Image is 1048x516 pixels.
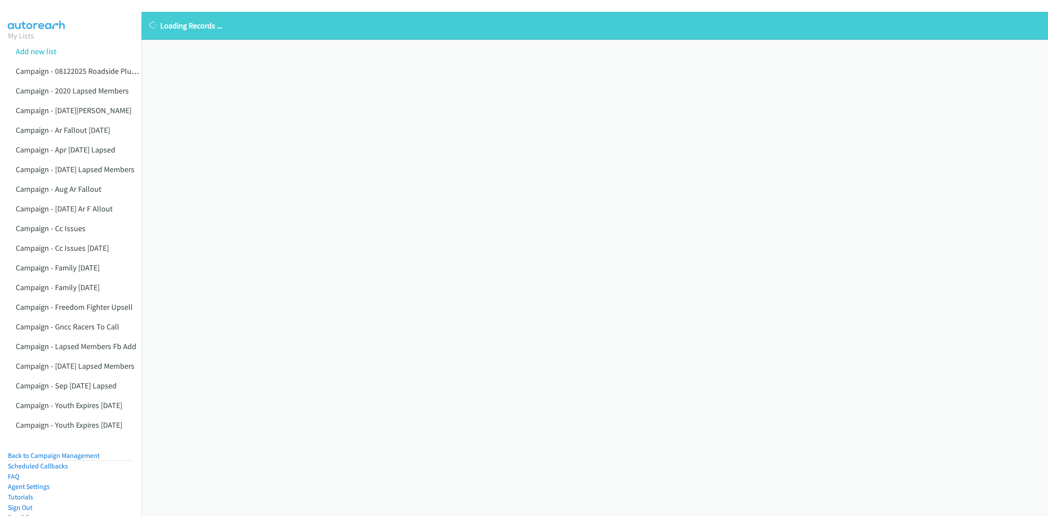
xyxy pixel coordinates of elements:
a: Sign Out [8,503,32,512]
a: Tutorials [8,493,33,501]
p: Loading Records ... [149,20,1040,31]
a: Campaign - 2020 Lapsed Members [16,86,129,96]
a: Add new list [16,46,56,56]
a: Scheduled Callbacks [8,462,68,470]
a: Campaign - Ar Fallout [DATE] [16,125,110,135]
a: Campaign - Apr [DATE] Lapsed [16,145,115,155]
a: Campaign - [DATE] Lapsed Members [16,164,134,174]
a: Campaign - [DATE] Lapsed Members [16,361,134,371]
a: Campaign - Cc Issues [16,223,86,233]
a: Back to Campaign Management [8,451,100,460]
a: Campaign - [DATE] Ar F Allout [16,204,113,214]
a: Campaign - [DATE][PERSON_NAME] [16,105,131,115]
a: Agent Settings [8,482,50,491]
a: Campaign - Sep [DATE] Lapsed [16,381,117,391]
a: Campaign - Youth Expires [DATE] [16,400,122,410]
a: Campaign - Family [DATE] [16,282,100,292]
a: My Lists [8,31,34,41]
a: Campaign - 08122025 Roadside Plus No Vehicles [16,66,175,76]
a: FAQ [8,472,19,481]
a: Campaign - Lapsed Members Fb Add [16,341,136,351]
a: Campaign - Freedom Fighter Upsell [16,302,133,312]
a: Campaign - Family [DATE] [16,263,100,273]
a: Campaign - Youth Expires [DATE] [16,420,122,430]
a: Campaign - Aug Ar Fallout [16,184,101,194]
a: Campaign - Gncc Racers To Call [16,322,119,332]
a: Campaign - Cc Issues [DATE] [16,243,109,253]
